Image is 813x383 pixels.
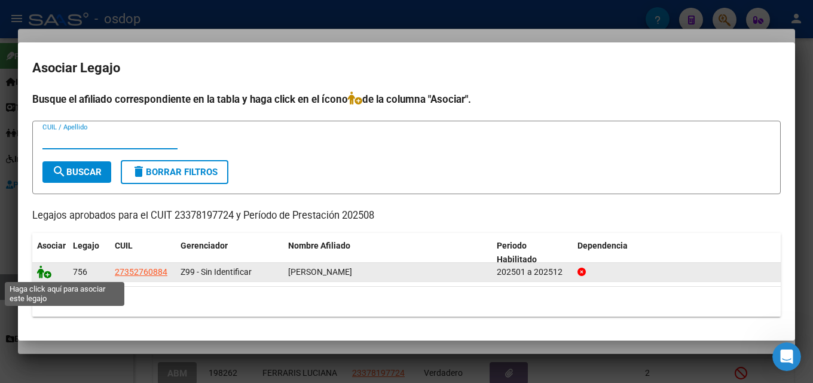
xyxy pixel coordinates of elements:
[32,233,68,272] datatable-header-cell: Asociar
[288,241,350,250] span: Nombre Afiliado
[32,287,781,317] div: 1 registros
[492,233,573,272] datatable-header-cell: Periodo Habilitado
[110,233,176,272] datatable-header-cell: CUIL
[52,167,102,177] span: Buscar
[115,267,167,277] span: 27352760884
[176,233,283,272] datatable-header-cell: Gerenciador
[288,267,352,277] span: JARA CARLA BEATRIZ
[32,209,781,223] p: Legajos aprobados para el CUIT 23378197724 y Período de Prestación 202508
[115,241,133,250] span: CUIL
[181,267,252,277] span: Z99 - Sin Identificar
[121,160,228,184] button: Borrar Filtros
[497,241,537,264] span: Periodo Habilitado
[32,57,781,79] h2: Asociar Legajo
[497,265,568,279] div: 202501 a 202512
[132,167,218,177] span: Borrar Filtros
[577,241,628,250] span: Dependencia
[181,241,228,250] span: Gerenciador
[132,164,146,179] mat-icon: delete
[52,164,66,179] mat-icon: search
[37,241,66,250] span: Asociar
[73,241,99,250] span: Legajo
[772,342,801,371] iframe: Intercom live chat
[42,161,111,183] button: Buscar
[68,233,110,272] datatable-header-cell: Legajo
[283,233,492,272] datatable-header-cell: Nombre Afiliado
[73,267,87,277] span: 756
[573,233,781,272] datatable-header-cell: Dependencia
[32,91,781,107] h4: Busque el afiliado correspondiente en la tabla y haga click en el ícono de la columna "Asociar".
